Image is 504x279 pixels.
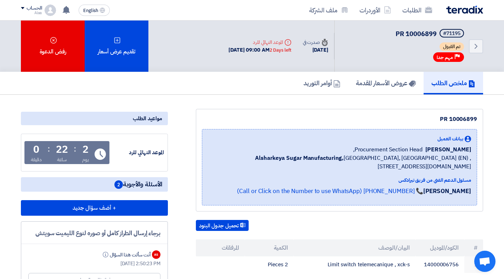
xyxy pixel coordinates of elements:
div: 0 [33,145,39,155]
strong: [PERSON_NAME] [423,187,471,196]
div: [DATE] 2:50:23 PM [28,260,160,267]
h5: PR 10006899 [396,29,465,39]
span: بيانات العميل [437,135,463,143]
div: الموعد النهائي للرد [111,149,164,157]
a: عروض الأسعار المقدمة [348,72,424,94]
div: Alaa [21,11,42,15]
h5: أوامر التوريد [304,79,340,87]
th: البيان/الوصف [294,239,416,256]
a: الأوردرات [354,2,397,18]
div: Open chat [474,251,495,272]
span: 2 [114,180,123,189]
div: #71195 [443,31,460,36]
td: Limit switch telemecanique , xck-s [294,256,416,273]
h5: عروض الأسعار المقدمة [356,79,416,87]
th: الكمية [245,239,294,256]
span: English [83,8,98,13]
div: دقيقة [31,156,42,163]
td: 2 Pieces [245,256,294,273]
div: AS [152,250,160,259]
div: PR 10006899 [202,115,477,123]
div: يوم [82,156,89,163]
td: 1 [464,256,483,273]
span: [PERSON_NAME] [425,145,471,154]
a: أوامر التوريد [296,72,348,94]
div: 22 [56,145,68,155]
span: الأسئلة والأجوبة [114,180,162,189]
div: مسئول الدعم الفني من فريق تيرادكس [208,176,471,184]
th: # [464,239,483,256]
a: ملف الشركة [304,2,354,18]
div: : [74,143,76,155]
a: 📞 [PHONE_NUMBER] (Call or Click on the Number to use WhatsApp) [237,187,423,196]
div: أنت سألت هذا السؤال [101,251,151,258]
span: [GEOGRAPHIC_DATA], [GEOGRAPHIC_DATA] (EN) ,[STREET_ADDRESS][DOMAIN_NAME] [208,154,471,171]
div: الحساب [27,5,42,11]
img: Teradix logo [446,6,483,14]
div: صدرت في [303,39,328,46]
div: الموعد النهائي للرد [228,39,291,46]
div: 2 Days left [270,47,291,54]
th: المرفقات [196,239,245,256]
button: + أضف سؤال جديد [21,200,168,216]
span: تم القبول [440,42,464,51]
div: [DATE] 09:00 AM [228,46,291,54]
span: مهم جدا [437,54,453,61]
a: ملخص الطلب [424,72,483,94]
span: PR 10006899 [396,29,437,39]
button: تحميل جدول البنود [196,220,249,231]
button: English [79,5,110,16]
b: Alsharkeya Sugar Manufacturing, [255,154,344,162]
div: مواعيد الطلب [21,112,168,125]
div: ساعة [57,156,67,163]
th: الكود/الموديل [415,239,464,256]
div: 2 [83,145,89,155]
div: : [47,143,50,155]
div: تقديم عرض أسعار [85,21,148,72]
h5: ملخص الطلب [431,79,475,87]
span: Procurement Section Head, [353,145,423,154]
img: profile_test.png [45,5,56,16]
div: برجاء إرسال الطراز كامل أو صوره لنوع الليميت سويتش [28,229,160,238]
div: رفض الدعوة [21,21,85,72]
td: 14000006756 [415,256,464,273]
div: [DATE] [303,46,328,54]
a: الطلبات [397,2,438,18]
